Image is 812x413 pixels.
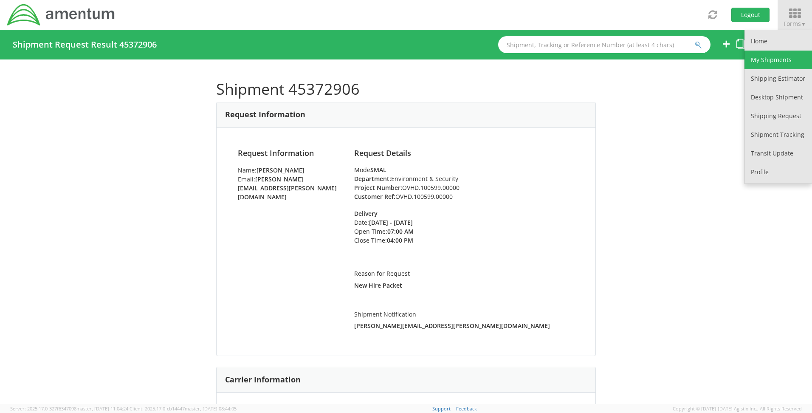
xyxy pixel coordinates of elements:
li: Date: [354,218,440,227]
h1: Shipment 45372906 [216,81,596,98]
strong: [PERSON_NAME][EMAIL_ADDRESS][PERSON_NAME][DOMAIN_NAME] [238,175,337,201]
strong: [PERSON_NAME][EMAIL_ADDRESS][PERSON_NAME][DOMAIN_NAME] [354,322,550,330]
h4: Shipment Request Result 45372906 [13,40,157,49]
a: Support [432,405,451,412]
div: Mode [354,166,574,174]
input: Shipment, Tracking or Reference Number (at least 4 chars) [498,36,710,53]
strong: 04:00 PM [387,236,413,244]
span: Server: 2025.17.0-327f6347098 [10,405,128,412]
a: Profile [744,163,812,181]
img: dyn-intl-logo-049831509241104b2a82.png [6,3,116,27]
span: master, [DATE] 08:44:05 [185,405,237,412]
strong: Customer Ref: [354,192,395,201]
strong: Delivery [354,209,378,218]
h3: Carrier Information [225,376,301,384]
a: Shipment Tracking [744,125,812,144]
li: OVHD.100599.00000 [354,183,574,192]
span: Client: 2025.17.0-cb14447 [130,405,237,412]
a: Shipping Estimator [744,69,812,88]
h3: Request Information [225,110,305,119]
h4: Request Details [354,149,574,158]
h4: Request Information [238,149,341,158]
span: ▼ [801,20,806,28]
strong: SMAL [370,166,386,174]
strong: 07:00 AM [387,227,414,235]
strong: New Hire Packet [354,281,402,289]
a: Feedback [456,405,477,412]
span: master, [DATE] 11:04:24 [76,405,128,412]
li: OVHD.100599.00000 [354,192,574,201]
a: Shipping Request [744,107,812,125]
li: Close Time: [354,236,440,245]
strong: [DATE] [369,218,388,226]
span: Copyright © [DATE]-[DATE] Agistix Inc., All Rights Reserved [673,405,802,412]
li: Open Time: [354,227,440,236]
span: Forms [784,20,806,28]
h5: Reason for Request [354,270,574,277]
button: Logout [731,8,770,22]
h5: Shipment Notification [354,311,574,317]
strong: - [DATE] [390,218,413,226]
strong: Department: [354,175,391,183]
a: Home [744,32,812,51]
a: My Shipments [744,51,812,69]
strong: Project Number: [354,184,402,192]
strong: [PERSON_NAME] [257,166,304,174]
li: Name: [238,166,341,175]
li: Environment & Security [354,174,574,183]
li: Email: [238,175,341,201]
a: Transit Update [744,144,812,163]
a: Desktop Shipment [744,88,812,107]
